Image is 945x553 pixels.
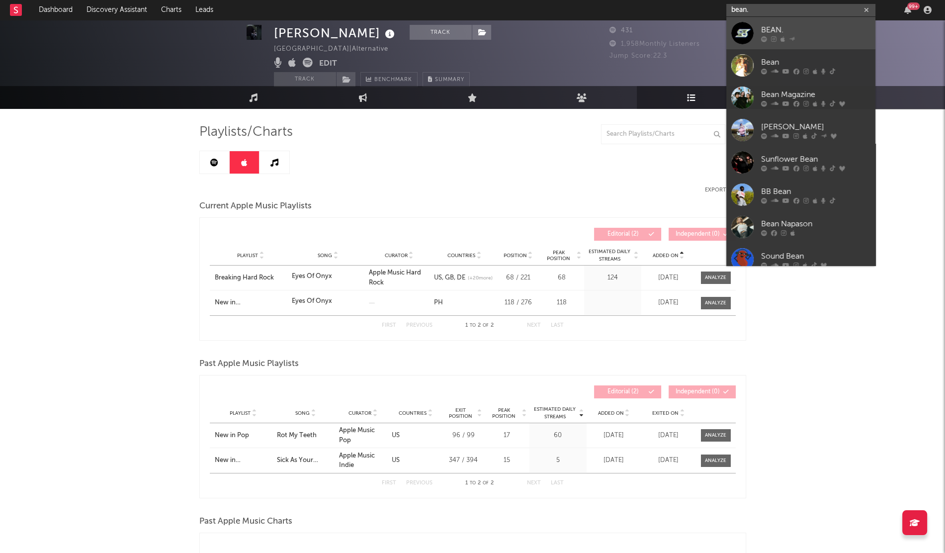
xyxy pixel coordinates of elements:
div: Eyes Of Onyx [292,272,332,281]
span: Exit Position [445,407,476,419]
a: Sick As Your Secrets [277,456,334,465]
span: Playlists/Charts [199,126,293,138]
div: 347 / 394 [445,456,482,465]
button: Last [551,480,564,486]
button: Next [527,480,541,486]
span: Current Apple Music Playlists [199,200,312,212]
div: 60 [532,431,584,441]
a: New in [GEOGRAPHIC_DATA] [215,456,272,465]
div: 15 [487,456,527,465]
div: 124 [587,273,639,283]
a: Bean [726,49,875,82]
span: 1,958 Monthly Listeners [609,41,700,47]
div: 118 [542,298,582,308]
button: Editorial(2) [594,228,661,241]
a: DE [454,275,465,281]
span: Benchmark [374,74,412,86]
a: Sound Bean [726,243,875,276]
div: 96 / 99 [445,431,482,441]
input: Search Playlists/Charts [601,124,725,144]
div: Bean Napason [761,218,870,230]
a: New in [GEOGRAPHIC_DATA] [215,298,287,308]
a: US [434,275,442,281]
div: 68 / 221 [500,273,537,283]
div: [DATE] [644,298,693,308]
span: Playlist [230,410,251,416]
button: 99+ [904,6,911,14]
span: Independent ( 0 ) [675,231,721,237]
a: GB [442,275,454,281]
a: US [392,457,400,463]
a: Apple Music Hard Rock [369,270,421,286]
div: 1 2 2 [452,320,507,332]
div: Bean [761,56,870,68]
a: New in Pop [215,431,272,441]
span: (+ 20 more) [468,275,493,282]
span: to [470,481,476,485]
a: Breaking Hard Rock [215,273,287,283]
button: Track [274,72,336,87]
span: Past Apple Music Charts [199,516,292,528]
span: Countries [399,410,427,416]
span: Position [504,253,527,259]
button: Previous [406,323,432,328]
button: Previous [406,480,432,486]
span: Estimated Daily Streams [587,248,633,263]
div: Eyes Of Onyx [292,296,332,306]
span: Exited On [652,410,679,416]
div: 17 [487,431,527,441]
span: Countries [447,253,475,259]
span: Summary [435,77,464,83]
div: [DATE] [644,456,693,465]
button: First [382,323,396,328]
button: Next [527,323,541,328]
div: [PERSON_NAME] [274,25,397,41]
a: Apple Music Pop [339,427,375,444]
span: Song [295,410,310,416]
a: Bean Magazine [726,82,875,114]
div: Sunflower Bean [761,153,870,165]
div: Sound Bean [761,250,870,262]
span: Independent ( 0 ) [675,389,721,395]
div: [DATE] [644,431,693,441]
div: 99 + [907,2,920,10]
button: Editorial(2) [594,385,661,398]
div: 1 2 2 [452,477,507,489]
a: PH [434,299,443,306]
div: [DATE] [589,456,639,465]
button: Summary [423,72,470,87]
div: [DATE] [589,431,639,441]
span: Added On [598,410,624,416]
button: Edit [319,58,337,70]
span: of [483,481,489,485]
a: US [392,432,400,439]
div: 5 [532,456,584,465]
button: Last [551,323,564,328]
span: Peak Position [487,407,521,419]
button: Independent(0) [669,385,736,398]
button: First [382,480,396,486]
span: Playlist [237,253,258,259]
a: BB Bean [726,179,875,211]
div: BEAN. [761,24,870,36]
div: 68 [542,273,582,283]
a: Benchmark [360,72,418,87]
a: Apple Music Indie [339,453,375,469]
div: [DATE] [644,273,693,283]
a: Rot My Teeth [277,431,334,441]
span: of [483,323,489,328]
span: Editorial ( 2 ) [601,389,646,395]
a: Bean Napason [726,211,875,243]
span: Past Apple Music Playlists [199,358,299,370]
span: Editorial ( 2 ) [601,231,646,237]
span: Curator [385,253,408,259]
button: Independent(0) [669,228,736,241]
